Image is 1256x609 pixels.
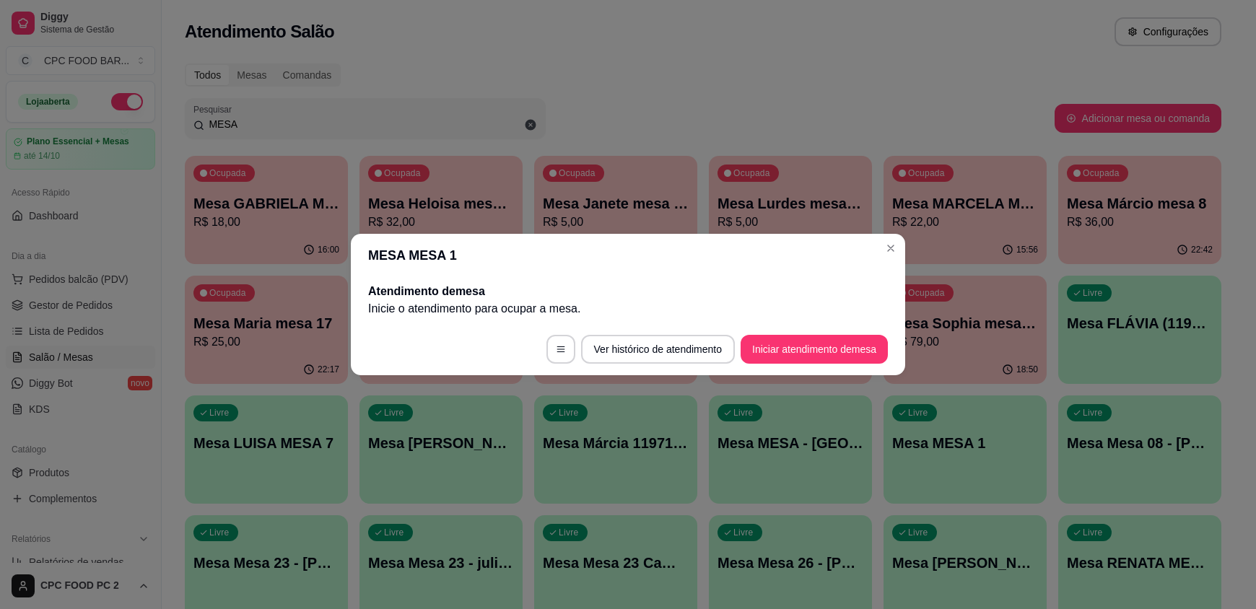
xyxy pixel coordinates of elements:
[351,234,905,277] header: MESA MESA 1
[741,335,888,364] button: Iniciar atendimento demesa
[581,335,735,364] button: Ver histórico de atendimento
[368,283,888,300] h2: Atendimento de mesa
[879,237,902,260] button: Close
[368,300,888,317] p: Inicie o atendimento para ocupar a mesa .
